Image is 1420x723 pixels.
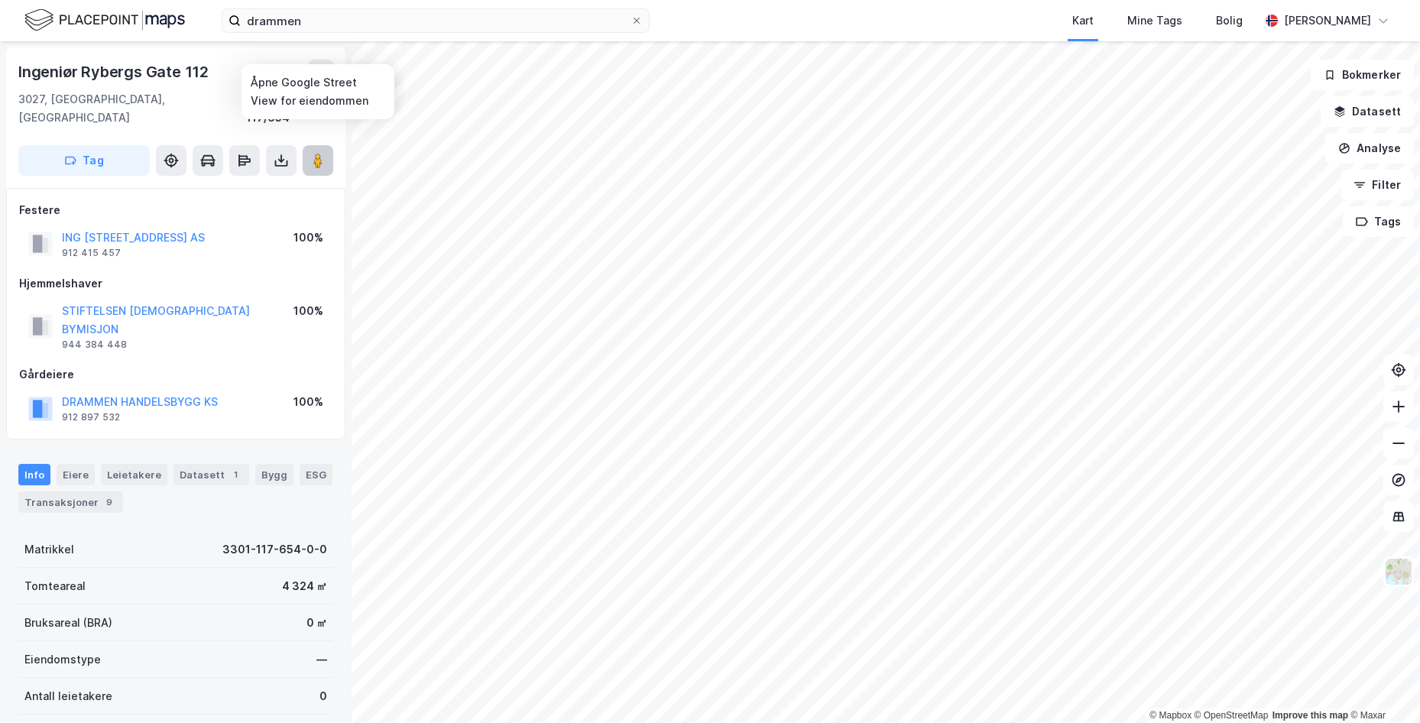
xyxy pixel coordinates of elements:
div: Mine Tags [1127,11,1182,30]
div: Info [18,464,50,485]
div: 100% [293,393,323,411]
button: Tag [18,145,150,176]
div: Eiere [57,464,95,485]
img: Z [1384,557,1413,586]
div: Bruksareal (BRA) [24,614,112,632]
div: 4 324 ㎡ [282,577,327,595]
div: 100% [293,229,323,247]
a: Mapbox [1149,710,1191,721]
div: Tomteareal [24,577,86,595]
div: 0 ㎡ [306,614,327,632]
iframe: Chat Widget [1344,650,1420,723]
div: 912 897 532 [62,411,120,423]
div: Festere [19,201,332,219]
button: Tags [1343,206,1414,237]
div: Transaksjoner [18,491,123,513]
div: Kontrollprogram for chat [1344,650,1420,723]
div: Antall leietakere [24,687,112,705]
div: Ingeniør Rybergs Gate 112 [18,60,212,84]
input: Søk på adresse, matrikkel, gårdeiere, leietakere eller personer [241,9,631,32]
div: — [316,650,327,669]
div: Drammen, 117/654 [246,90,333,127]
button: Analyse [1325,133,1414,164]
a: OpenStreetMap [1195,710,1269,721]
div: Leietakere [101,464,167,485]
div: 1 [228,467,243,482]
div: Bygg [255,464,293,485]
div: 0 [319,687,327,705]
div: Eiendomstype [24,650,101,669]
div: Datasett [173,464,249,485]
button: Filter [1341,170,1414,200]
button: Datasett [1321,96,1414,127]
div: 9 [102,494,117,510]
div: 100% [293,302,323,320]
div: 944 384 448 [62,339,127,351]
div: 912 415 457 [62,247,121,259]
a: Improve this map [1272,710,1348,721]
div: Gårdeiere [19,365,332,384]
div: Kart [1072,11,1094,30]
div: 3301-117-654-0-0 [222,540,327,559]
button: Bokmerker [1311,60,1414,90]
img: logo.f888ab2527a4732fd821a326f86c7f29.svg [24,7,185,34]
div: 3027, [GEOGRAPHIC_DATA], [GEOGRAPHIC_DATA] [18,90,246,127]
div: ESG [300,464,332,485]
div: Hjemmelshaver [19,274,332,293]
div: Bolig [1216,11,1243,30]
div: Matrikkel [24,540,74,559]
div: [PERSON_NAME] [1284,11,1371,30]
